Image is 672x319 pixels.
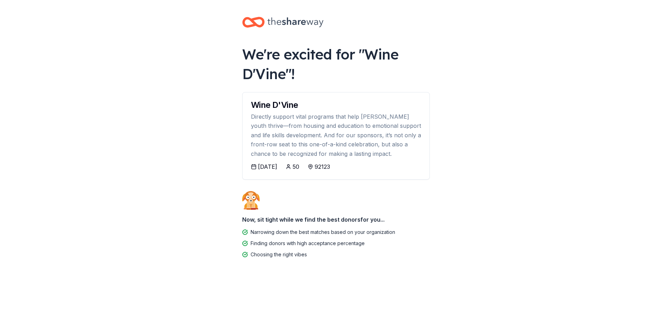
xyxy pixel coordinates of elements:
div: Wine D'Vine [251,101,421,109]
div: 50 [293,162,299,171]
img: Dog waiting patiently [242,191,260,210]
div: Choosing the right vibes [251,250,307,259]
div: 92123 [315,162,330,171]
div: [DATE] [258,162,277,171]
div: Now, sit tight while we find the best donors for you... [242,213,430,227]
div: We're excited for " Wine D'Vine "! [242,44,430,84]
div: Directly support vital programs that help [PERSON_NAME] youth thrive—from housing and education t... [251,112,421,158]
div: Narrowing down the best matches based on your organization [251,228,395,236]
div: Finding donors with high acceptance percentage [251,239,365,248]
